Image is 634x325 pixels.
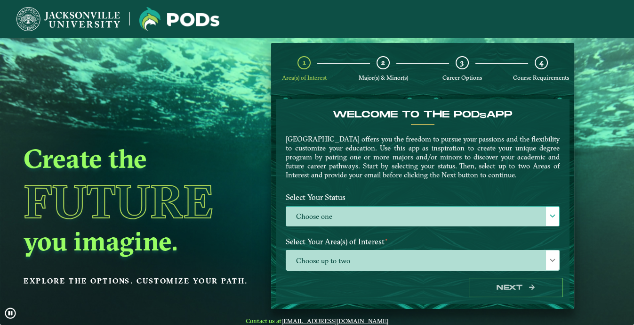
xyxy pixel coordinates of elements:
span: 3 [460,58,464,67]
button: Next [469,278,563,297]
span: Major(s) & Minor(s) [359,74,408,81]
label: Select Your Area(s) of Interest [279,233,567,250]
h2: Create the [24,142,249,175]
h4: Welcome to the POD app [286,109,560,120]
span: Course Requirements [513,74,569,81]
h1: Future [24,178,249,225]
span: Career Options [442,74,482,81]
img: Jacksonville University logo [139,7,219,31]
p: Explore the options. Customize your path. [24,274,249,288]
p: [GEOGRAPHIC_DATA] offers you the freedom to pursue your passions and the flexibility to customize... [286,134,560,179]
span: 1 [303,58,306,67]
span: Choose up to two [286,250,559,271]
span: 2 [381,58,385,67]
span: Contact us at [239,317,395,325]
label: Choose one [286,207,559,227]
label: Select Your Status [279,189,567,206]
img: Jacksonville University logo [16,7,120,31]
sub: s [480,111,486,120]
h2: you imagine. [24,225,249,258]
span: 4 [539,58,543,67]
a: [EMAIL_ADDRESS][DOMAIN_NAME] [281,317,388,325]
sup: ⋆ [385,236,388,243]
span: Area(s) of Interest [282,74,327,81]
